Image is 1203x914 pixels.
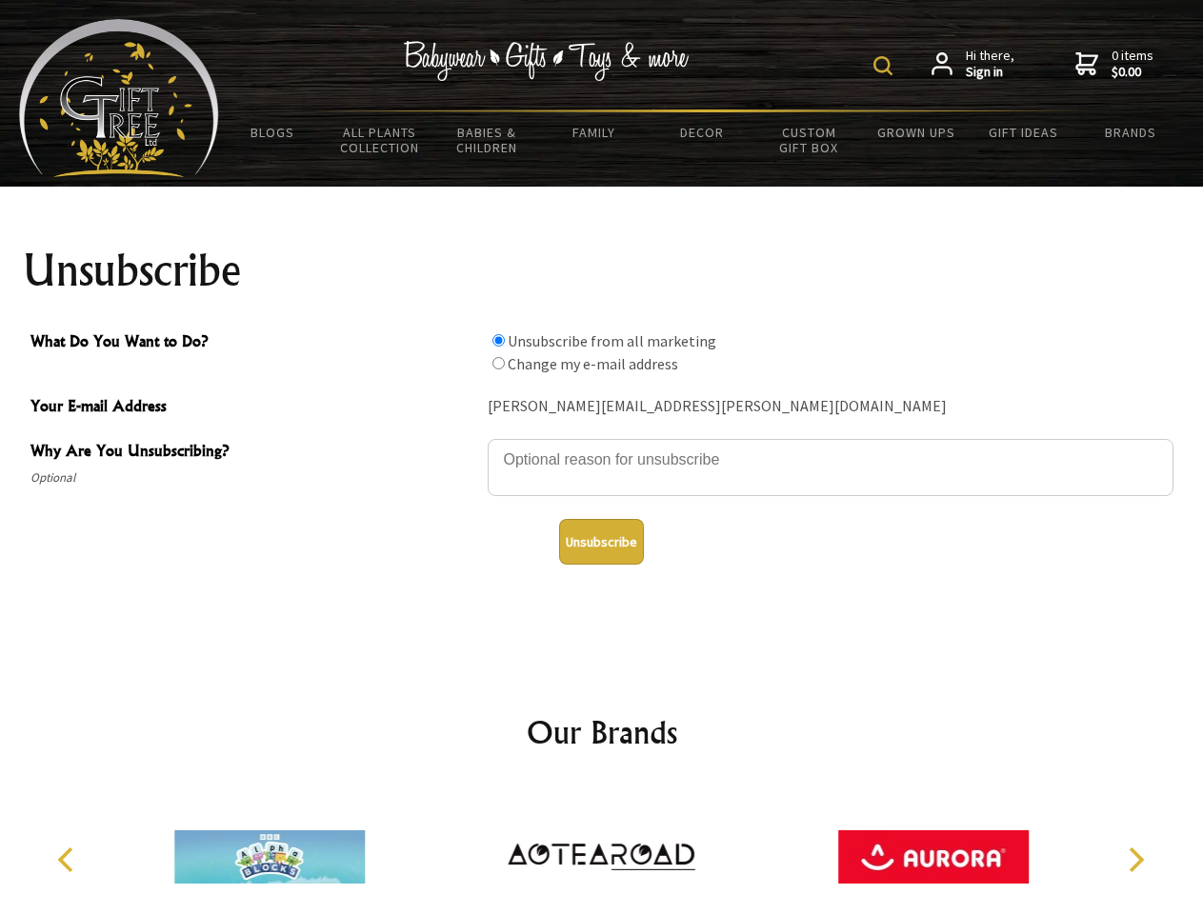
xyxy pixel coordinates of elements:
span: Why Are You Unsubscribing? [30,439,478,467]
span: Optional [30,467,478,489]
a: 0 items$0.00 [1075,48,1153,81]
h2: Our Brands [38,709,1166,755]
a: Family [541,112,649,152]
a: Brands [1077,112,1185,152]
label: Change my e-mail address [508,354,678,373]
a: Custom Gift Box [755,112,863,168]
button: Next [1114,839,1156,881]
a: Grown Ups [862,112,970,152]
strong: $0.00 [1112,64,1153,81]
img: Babywear - Gifts - Toys & more [404,41,690,81]
input: What Do You Want to Do? [492,334,505,347]
strong: Sign in [966,64,1014,81]
a: Babies & Children [433,112,541,168]
h1: Unsubscribe [23,248,1181,293]
div: [PERSON_NAME][EMAIL_ADDRESS][PERSON_NAME][DOMAIN_NAME] [488,392,1173,422]
a: All Plants Collection [327,112,434,168]
input: What Do You Want to Do? [492,357,505,369]
img: Babyware - Gifts - Toys and more... [19,19,219,177]
span: 0 items [1112,47,1153,81]
label: Unsubscribe from all marketing [508,331,716,350]
span: What Do You Want to Do? [30,329,478,357]
textarea: Why Are You Unsubscribing? [488,439,1173,496]
button: Previous [48,839,90,881]
a: Hi there,Sign in [932,48,1014,81]
button: Unsubscribe [559,519,644,565]
a: Decor [648,112,755,152]
a: Gift Ideas [970,112,1077,152]
span: Your E-mail Address [30,394,478,422]
img: product search [873,56,892,75]
a: BLOGS [219,112,327,152]
span: Hi there, [966,48,1014,81]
